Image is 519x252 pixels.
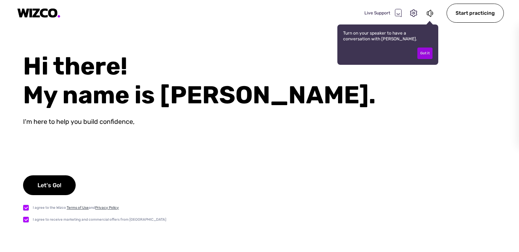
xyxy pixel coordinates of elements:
[95,206,119,210] a: Privacy Policy
[33,217,166,222] div: I agree to receive marketing and commercial offers from [GEOGRAPHIC_DATA]
[23,118,134,126] div: I'm here to help you build confidence,
[17,8,61,18] img: logo
[23,52,519,109] div: Hi there! My name is [PERSON_NAME].
[337,24,438,65] div: Turn on your speaker to have a conversation with [PERSON_NAME].
[364,9,402,17] div: Live Support
[417,48,432,59] div: Got it
[33,205,119,211] div: I agree to the Wizco and
[67,206,89,210] a: Terms of Use
[23,175,76,195] div: Let's Go!
[447,4,504,23] div: Start practicing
